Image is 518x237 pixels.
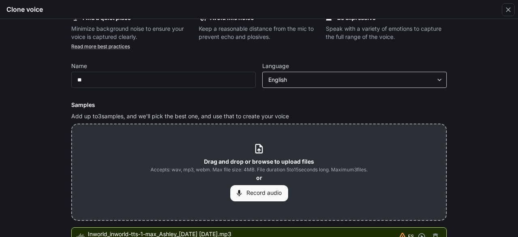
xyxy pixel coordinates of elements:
[268,76,433,84] div: English
[326,25,447,41] p: Speak with a variety of emotions to capture the full range of the voice.
[71,25,192,41] p: Minimize background noise to ensure your voice is captured clearly.
[230,185,288,201] button: Record audio
[71,43,130,49] a: Read more best practices
[204,158,314,165] b: Drag and drop or browse to upload files
[210,14,254,21] b: Avoid mic noise
[71,63,87,69] p: Name
[151,166,367,174] span: Accepts: wav, mp3, webm. Max file size: 4MB. File duration 5 to 15 seconds long. Maximum 3 files.
[6,5,43,14] h5: Clone voice
[337,14,376,21] b: Be expressive
[199,25,320,41] p: Keep a reasonable distance from the mic to prevent echo and plosives.
[263,76,446,84] div: English
[71,112,447,120] p: Add up to 3 samples, and we'll pick the best one, and use that to create your voice
[256,174,262,181] b: or
[262,63,289,69] p: Language
[71,101,447,109] h6: Samples
[83,14,131,21] b: Find a quiet place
